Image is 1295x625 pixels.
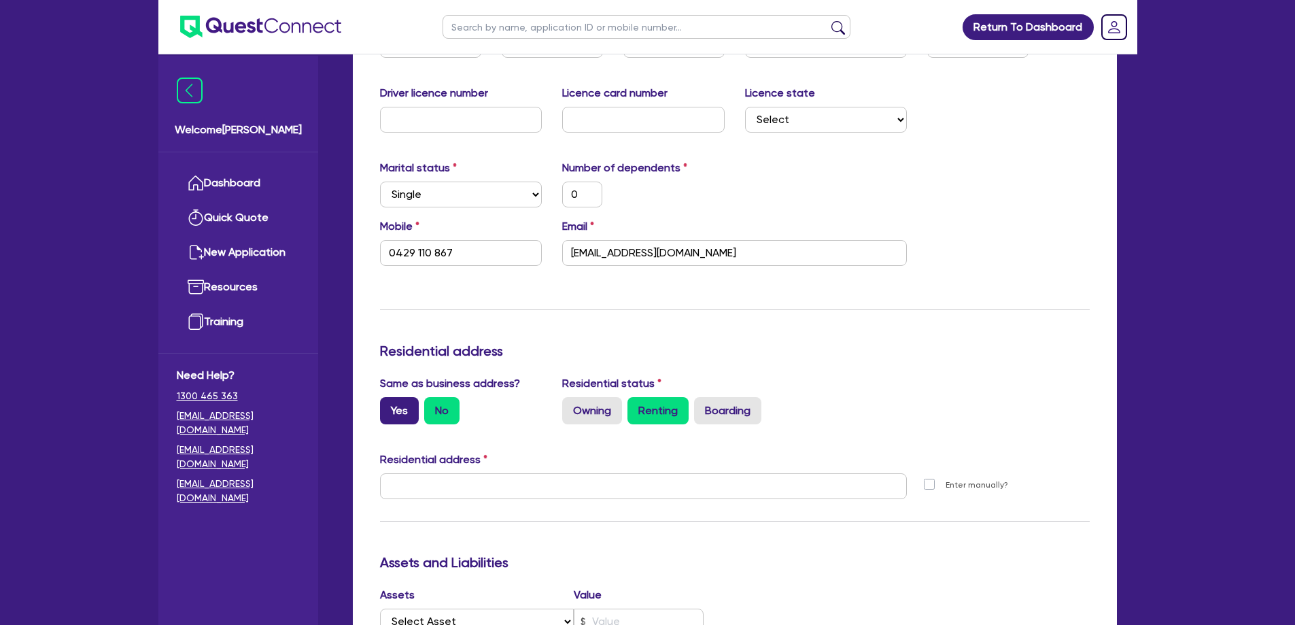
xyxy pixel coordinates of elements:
[946,479,1008,492] label: Enter manually?
[424,397,460,424] label: No
[177,443,300,471] a: [EMAIL_ADDRESS][DOMAIN_NAME]
[188,209,204,226] img: quick-quote
[627,397,689,424] label: Renting
[380,554,1090,571] h3: Assets and Liabilities
[380,85,488,101] label: Driver licence number
[380,397,419,424] label: Yes
[177,305,300,339] a: Training
[177,235,300,270] a: New Application
[177,78,203,103] img: icon-menu-close
[188,244,204,260] img: new-application
[443,15,850,39] input: Search by name, application ID or mobile number...
[180,16,341,38] img: quest-connect-logo-blue
[562,397,622,424] label: Owning
[562,160,687,176] label: Number of dependents
[963,14,1094,40] a: Return To Dashboard
[745,85,815,101] label: Licence state
[380,375,520,392] label: Same as business address?
[177,201,300,235] a: Quick Quote
[380,343,1090,359] h3: Residential address
[177,166,300,201] a: Dashboard
[177,409,300,437] a: [EMAIL_ADDRESS][DOMAIN_NAME]
[1097,10,1132,45] a: Dropdown toggle
[380,218,419,235] label: Mobile
[177,270,300,305] a: Resources
[562,85,668,101] label: Licence card number
[380,452,487,468] label: Residential address
[694,397,761,424] label: Boarding
[574,587,602,603] label: Value
[562,375,661,392] label: Residential status
[188,314,204,330] img: training
[177,477,300,505] a: [EMAIL_ADDRESS][DOMAIN_NAME]
[562,218,594,235] label: Email
[380,160,457,176] label: Marital status
[177,367,300,384] span: Need Help?
[175,122,302,138] span: Welcome [PERSON_NAME]
[177,390,238,401] tcxspan: Call 1300 465 363 via 3CX
[380,587,574,603] label: Assets
[188,279,204,295] img: resources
